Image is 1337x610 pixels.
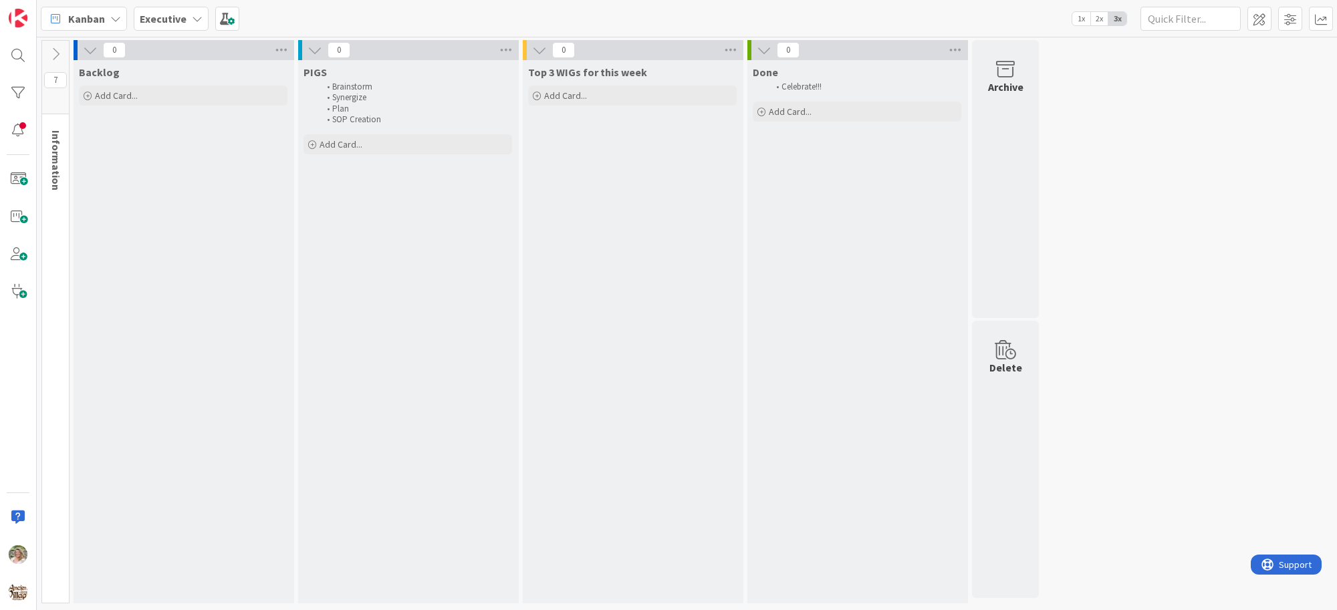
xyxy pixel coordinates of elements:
[9,583,27,601] img: avatar
[303,65,327,79] span: PIGS
[988,79,1023,95] div: Archive
[1108,12,1126,25] span: 3x
[320,92,473,103] li: Synergize
[1090,12,1108,25] span: 2x
[44,72,67,88] span: 7
[79,65,120,79] span: Backlog
[777,42,800,58] span: 0
[1072,12,1090,25] span: 1x
[753,65,778,79] span: Done
[320,114,473,125] li: SOP Creation
[989,359,1022,375] div: Delete
[328,42,350,58] span: 0
[320,138,362,150] span: Add Card...
[140,12,187,25] b: Executive
[552,42,575,58] span: 0
[528,65,647,79] span: Top 3 WIGs for this week
[544,90,587,102] span: Add Card...
[769,82,922,92] li: Celebrate!!!
[68,11,105,27] span: Kanban
[320,104,473,114] li: Plan
[320,82,473,92] li: Brainstorm
[49,130,63,190] span: Information
[9,545,27,564] img: MB
[769,106,812,118] span: Add Card...
[1140,7,1241,31] input: Quick Filter...
[103,42,126,58] span: 0
[95,90,138,102] span: Add Card...
[9,9,27,27] img: Visit kanbanzone.com
[28,2,61,18] span: Support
